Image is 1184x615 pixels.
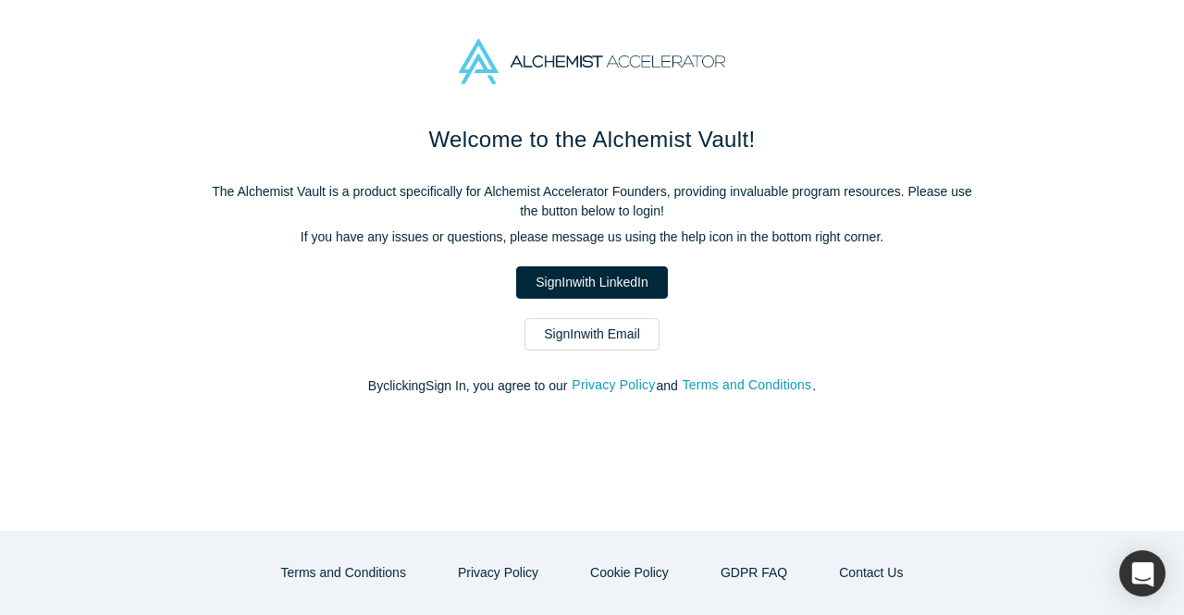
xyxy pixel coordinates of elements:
button: Privacy Policy [571,375,656,396]
a: GDPR FAQ [701,557,807,589]
button: Terms and Conditions [682,375,813,396]
a: SignInwith LinkedIn [516,266,667,299]
p: The Alchemist Vault is a product specifically for Alchemist Accelerator Founders, providing inval... [203,182,980,221]
p: If you have any issues or questions, please message us using the help icon in the bottom right co... [203,228,980,247]
button: Contact Us [820,557,922,589]
a: SignInwith Email [524,318,660,351]
button: Terms and Conditions [262,557,425,589]
img: Alchemist Accelerator Logo [459,39,725,84]
h1: Welcome to the Alchemist Vault! [203,123,980,156]
button: Privacy Policy [438,557,558,589]
button: Cookie Policy [571,557,688,589]
p: By clicking Sign In , you agree to our and . [203,376,980,396]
